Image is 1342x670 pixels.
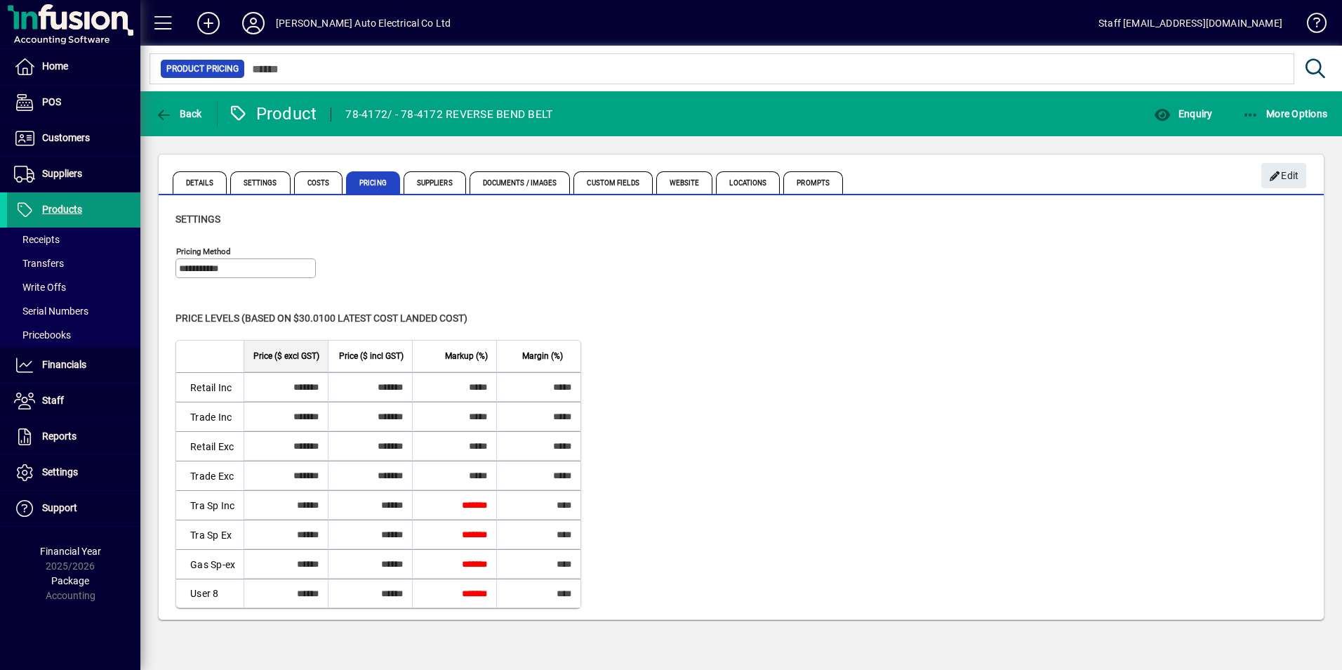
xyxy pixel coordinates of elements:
span: Costs [294,171,343,194]
mat-label: Pricing method [176,247,231,256]
span: Serial Numbers [14,306,88,317]
span: Financials [42,359,86,370]
a: Serial Numbers [7,299,140,323]
span: Staff [42,395,64,406]
span: Support [42,502,77,513]
a: Suppliers [7,157,140,192]
a: Reports [7,419,140,454]
span: Customers [42,132,90,143]
td: Retail Exc [176,431,244,461]
button: More Options [1239,101,1331,126]
span: Locations [716,171,780,194]
span: Back [155,108,202,119]
td: Tra Sp Ex [176,520,244,549]
span: Home [42,60,68,72]
a: Settings [7,455,140,490]
span: Price ($ incl GST) [339,348,404,364]
a: Home [7,49,140,84]
span: Package [51,575,89,586]
td: Tra Sp Inc [176,490,244,520]
a: Pricebooks [7,323,140,347]
td: Retail Inc [176,372,244,402]
span: Write Offs [14,282,66,293]
div: [PERSON_NAME] Auto Electrical Co Ltd [276,12,451,34]
span: Website [656,171,713,194]
span: Settings [230,171,291,194]
span: Documents / Images [470,171,571,194]
span: Product Pricing [166,62,239,76]
span: Margin (%) [522,348,563,364]
div: Staff [EMAIL_ADDRESS][DOMAIN_NAME] [1098,12,1282,34]
span: Enquiry [1154,108,1212,119]
span: Transfers [14,258,64,269]
span: Pricebooks [14,329,71,341]
span: Suppliers [42,168,82,179]
span: Custom Fields [573,171,652,194]
td: Gas Sp-ex [176,549,244,579]
span: Price levels (based on $30.0100 Latest cost landed cost) [175,313,467,324]
span: Suppliers [404,171,466,194]
a: Knowledge Base [1296,3,1324,48]
span: Edit [1269,164,1299,188]
td: Trade Inc [176,402,244,431]
button: Profile [231,11,276,36]
span: Reports [42,431,77,442]
button: Back [152,101,206,126]
div: Product [228,103,317,125]
div: 78-4172/ - 78-4172 REVERSE BEND BELT [345,103,552,126]
span: Details [173,171,227,194]
button: Edit [1261,163,1306,188]
a: Staff [7,383,140,419]
a: Receipts [7,228,140,251]
span: POS [42,96,61,107]
a: Transfers [7,251,140,275]
span: Prompts [783,171,843,194]
span: Receipts [14,234,60,245]
td: User 8 [176,579,244,607]
span: Products [42,204,82,215]
app-page-header-button: Back [140,101,218,126]
td: Trade Exc [176,461,244,490]
span: Price ($ excl GST) [253,348,319,364]
span: Pricing [346,171,400,194]
span: Settings [175,214,220,225]
span: Settings [42,466,78,478]
a: Financials [7,348,140,383]
a: Write Offs [7,275,140,299]
button: Add [186,11,231,36]
button: Enquiry [1150,101,1216,126]
a: Support [7,491,140,526]
span: Markup (%) [445,348,488,364]
a: Customers [7,121,140,156]
span: Financial Year [40,546,101,557]
a: POS [7,85,140,120]
span: More Options [1242,108,1328,119]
